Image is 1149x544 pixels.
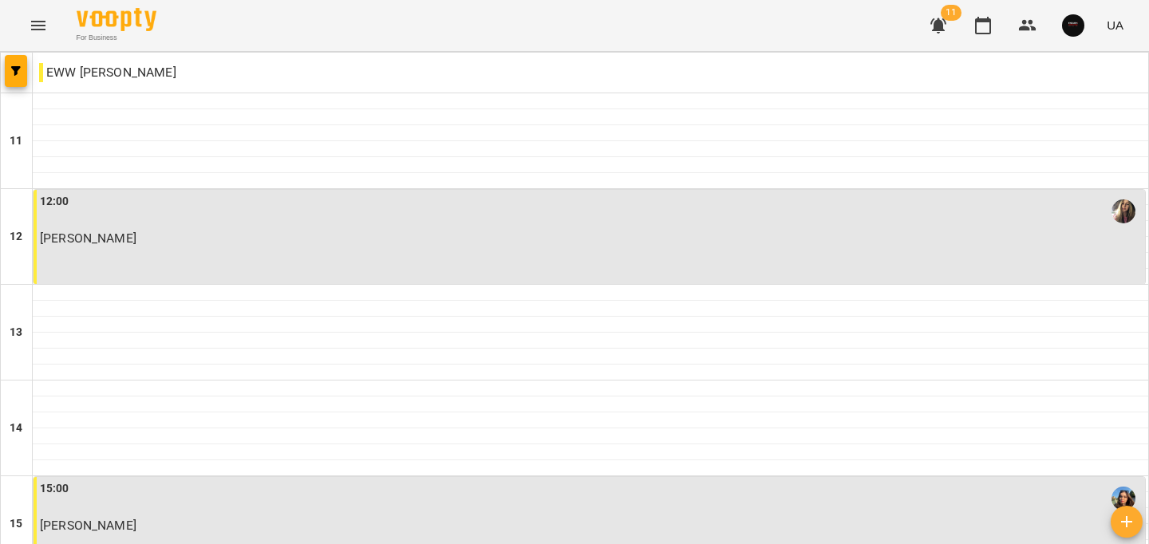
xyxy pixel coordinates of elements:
h6: 14 [10,420,22,437]
span: [PERSON_NAME] [40,518,136,533]
img: Voopty Logo [77,8,156,31]
img: 5eed76f7bd5af536b626cea829a37ad3.jpg [1062,14,1084,37]
img: Бойко Олександра Вікторівна [1111,199,1135,223]
p: EWW [PERSON_NAME] [39,63,176,82]
button: UA [1100,10,1130,40]
h6: 12 [10,228,22,246]
button: Створити урок [1111,506,1143,538]
span: 11 [941,5,961,21]
h6: 11 [10,132,22,150]
h6: 15 [10,515,22,533]
label: 15:00 [40,480,69,498]
img: Верютіна Надія Вадимівна [1111,487,1135,510]
h6: 13 [10,324,22,341]
button: Menu [19,6,57,45]
span: [PERSON_NAME] [40,231,136,246]
span: UA [1107,17,1123,34]
span: For Business [77,33,156,43]
label: 12:00 [40,193,69,211]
